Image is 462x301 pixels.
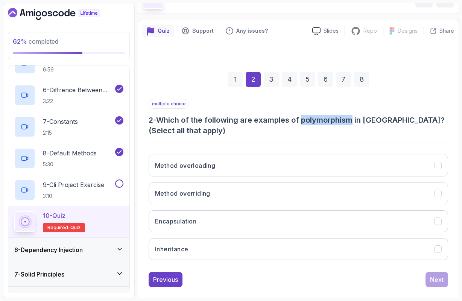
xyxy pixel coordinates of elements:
[192,27,214,35] p: Support
[155,161,215,170] h3: Method overloading
[177,25,218,37] button: Support button
[246,72,261,87] div: 2
[43,85,114,94] p: 6 - Diffrence Between Abstract Classes And Interfaces
[149,272,182,287] button: Previous
[14,85,123,106] button: 6-Diffrence Between Abstract Classes And Interfaces3:22
[426,272,448,287] button: Next
[47,225,70,231] span: Required-
[43,97,114,105] p: 3:22
[149,115,448,136] h3: 2 - Which of the following are examples of polymorphism in [GEOGRAPHIC_DATA]? (Select all that ap...
[14,245,83,254] h3: 6 - Dependency Injection
[149,238,448,260] button: Inheritance
[14,116,123,137] button: 7-Constants2:15
[430,275,444,284] div: Next
[439,27,454,35] p: Share
[155,217,196,226] h3: Encapsulation
[306,27,345,35] a: Slides
[43,192,104,200] p: 3:10
[13,38,27,45] span: 62 %
[155,245,188,254] h3: Inheritance
[43,149,97,158] p: 8 - Default Methods
[149,210,448,232] button: Encapsulation
[149,99,189,109] p: multiple choice
[318,72,333,87] div: 6
[43,66,112,73] p: 6:59
[149,155,448,176] button: Method overloading
[14,270,64,279] h3: 7 - Solid Principles
[70,225,81,231] span: quiz
[14,211,123,232] button: 10-QuizRequired-quiz
[8,238,129,262] button: 6-Dependency Injection
[324,27,339,35] p: Slides
[158,27,170,35] p: Quiz
[43,117,78,126] p: 7 - Constants
[424,27,454,35] button: Share
[149,182,448,204] button: Method overriding
[8,8,117,20] a: Dashboard
[13,38,58,45] span: completed
[264,72,279,87] div: 3
[221,25,272,37] button: Feedback button
[300,72,315,87] div: 5
[8,262,129,286] button: 7-Solid Principles
[336,72,351,87] div: 7
[14,179,123,201] button: 9-Cli Project Exercise3:10
[363,27,377,35] p: Repo
[155,189,210,198] h3: Method overriding
[354,72,369,87] div: 8
[43,129,78,137] p: 2:15
[43,211,65,220] p: 10 - Quiz
[398,27,418,35] p: Designs
[282,72,297,87] div: 4
[228,72,243,87] div: 1
[14,148,123,169] button: 8-Default Methods5:30
[143,25,174,37] button: quiz button
[153,275,178,284] div: Previous
[43,180,104,189] p: 9 - Cli Project Exercise
[236,27,268,35] p: Any issues?
[43,161,97,168] p: 5:30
